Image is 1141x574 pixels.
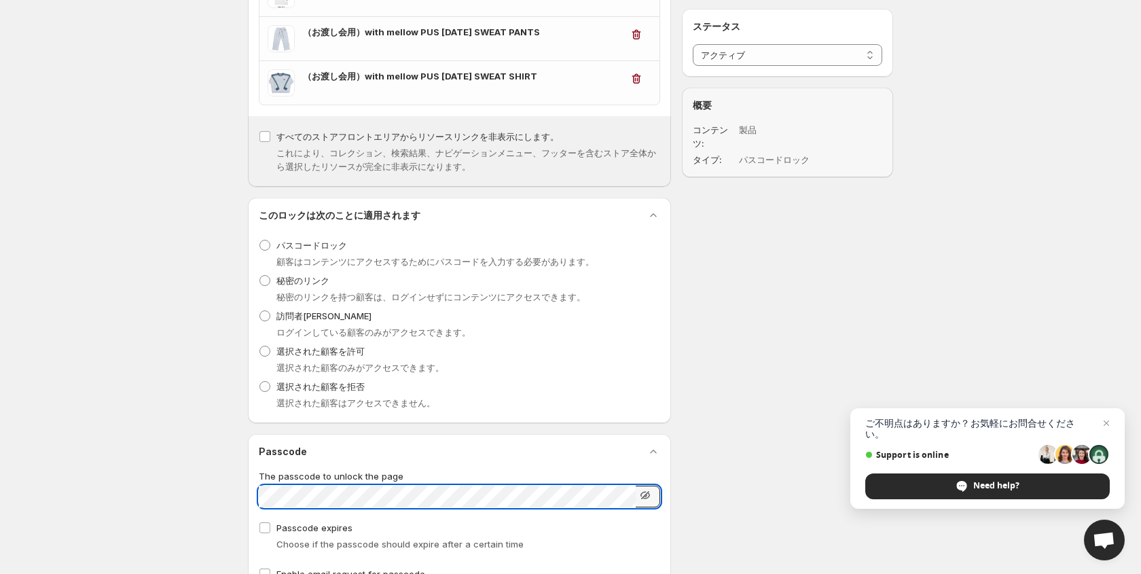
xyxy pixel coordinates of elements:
h3: （お渡し会用）with mellow PUS [DATE] SWEAT PANTS [303,25,621,39]
h2: ステータス [693,20,882,33]
span: すべてのストアフロントエリアからリソースリンクを非表示にします。 [276,131,559,142]
h2: 概要 [693,98,882,112]
h2: Passcode [259,445,307,459]
span: これにより、コレクション、検索結果、ナビゲーションメニュー、フッターを含むストア全体から選択したリソースが完全に非表示になります。 [276,147,656,172]
span: 秘密のリンクを持つ顧客は、ログインせずにコンテンツにアクセスできます。 [276,291,585,302]
span: 選択された顧客はアクセスできません。 [276,397,435,408]
div: Need help? [865,473,1110,499]
span: 秘密のリンク [276,275,329,286]
span: Choose if the passcode should expire after a certain time [276,539,524,550]
span: 訪問者[PERSON_NAME] [276,310,372,321]
span: 選択された顧客のみがアクセスできます。 [276,362,444,373]
span: パスコードロック [276,240,347,251]
span: Need help? [973,480,1019,492]
span: Close chat [1098,415,1115,431]
h3: （お渡し会用）with mellow PUS [DATE] SWEAT SHIRT [303,69,621,83]
dt: コンテンツ : [693,123,736,150]
span: ご不明点はありますか？お気軽にお問合せください。 [865,418,1110,440]
span: 選択された顧客を許可 [276,346,365,357]
span: Passcode expires [276,522,352,533]
span: 顧客はコンテンツにアクセスするためにパスコードを入力する必要があります。 [276,256,594,267]
h2: このロックは次のことに適用されます [259,209,420,222]
dt: タイプ : [693,153,736,166]
span: Support is online [865,450,1034,460]
span: The passcode to unlock the page [259,471,403,482]
span: 選択された顧客を拒否 [276,381,365,392]
div: Open chat [1084,520,1125,560]
dd: 製品 [739,123,844,150]
dd: パスコードロック [739,153,844,166]
span: ログインしている顧客のみがアクセスできます。 [276,327,471,338]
